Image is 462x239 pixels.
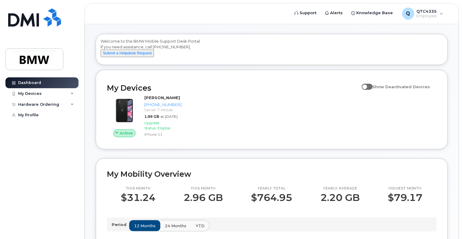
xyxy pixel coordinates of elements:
[144,114,159,119] span: 1.99 GB
[184,192,223,203] p: 2.96 GB
[144,121,159,130] span: Upgrade Status:
[300,10,317,16] span: Support
[321,192,360,203] p: 2.20 GB
[144,107,181,112] div: Carrier: T-Mobile
[290,7,321,19] a: Support
[417,9,437,14] span: QTC4335
[373,84,430,89] span: Show Deactivated Devices
[160,114,178,119] span: at [DATE]
[121,186,156,191] p: This month
[321,7,347,19] a: Alerts
[107,170,437,179] h2: My Mobility Overview
[120,130,133,136] span: Active
[436,213,457,234] iframe: Messenger Launcher
[101,50,154,57] button: Submit a Helpdesk Request
[107,83,359,92] h2: My Devices
[144,102,181,108] div: [PHONE_NUMBER]
[158,126,170,130] span: Eligible
[347,7,397,19] a: Knowledge Base
[101,38,443,63] div: Welcome to the BMW Mobile Support Desk Portal If you need assistance, call [PHONE_NUMBER].
[121,192,156,203] p: $31.24
[417,14,437,18] span: Employee
[112,98,137,123] img: iPhone_11.jpg
[112,222,129,228] p: Period
[330,10,343,16] span: Alerts
[144,132,181,137] div: iPhone 11
[321,186,360,191] p: Yearly average
[388,186,423,191] p: Highest month
[144,95,180,100] strong: [PERSON_NAME]
[251,192,293,203] p: $764.95
[107,95,184,138] a: Active[PERSON_NAME][PHONE_NUMBER]Carrier: T-Mobile1.99 GBat [DATE]Upgrade Status:EligibleiPhone 11
[398,8,448,20] div: QTC4335
[101,50,154,55] a: Submit a Helpdesk Request
[357,10,393,16] span: Knowledge Base
[251,186,293,191] p: Yearly total
[196,223,204,229] span: YTD
[362,81,367,86] input: Show Deactivated Devices
[165,223,186,229] span: 24 months
[406,10,410,17] span: Q
[388,192,423,203] p: $79.17
[184,186,223,191] p: This month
